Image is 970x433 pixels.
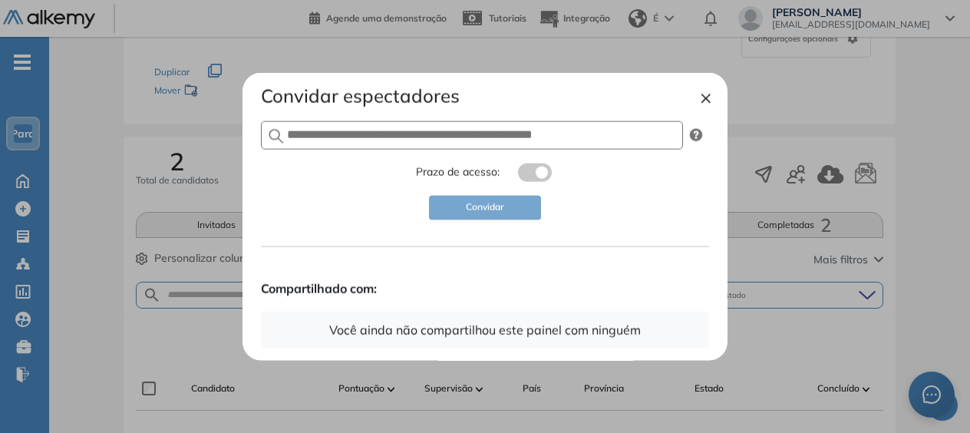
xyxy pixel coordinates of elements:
[261,85,709,107] h4: Convidar espectadores
[429,195,541,220] button: Convidar
[329,320,641,339] p: Você ainda não compartilhou este painel com ninguém
[416,164,500,180] span: Prazo de acesso:
[261,279,709,297] strong: Compartilhado com:
[700,88,712,107] button: ×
